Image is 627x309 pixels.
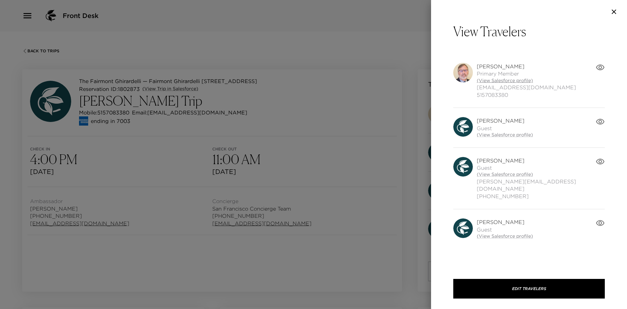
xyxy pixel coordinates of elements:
span: [PERSON_NAME] [477,117,533,124]
a: (View Salesforce profile) [477,132,533,138]
span: Guest [477,164,596,171]
a: (View Salesforce profile) [477,233,533,240]
span: [PERSON_NAME][EMAIL_ADDRESS][DOMAIN_NAME] [477,178,596,193]
img: avatar.4afec266560d411620d96f9f038fe73f.svg [453,117,473,137]
span: Primary Member [477,70,576,77]
img: avatar.4afec266560d411620d96f9f038fe73f.svg [453,157,473,177]
img: avatar.4afec266560d411620d96f9f038fe73f.svg [453,218,473,238]
p: View Travelers [453,24,605,39]
a: (View Salesforce profile) [477,77,576,84]
a: (View Salesforce profile) [477,171,596,178]
img: AeoIn68jmjrHAAAAAElFTkSuQmCC [453,63,473,82]
span: [PERSON_NAME] [477,218,533,226]
span: [EMAIL_ADDRESS][DOMAIN_NAME] [477,84,576,91]
span: [PERSON_NAME] [477,63,576,70]
button: Edit Travelers [453,279,605,299]
span: 5157083380 [477,91,576,98]
span: Guest [477,226,533,233]
span: Guest [477,125,533,132]
span: [PERSON_NAME] [477,157,596,164]
span: [PHONE_NUMBER] [477,193,596,200]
